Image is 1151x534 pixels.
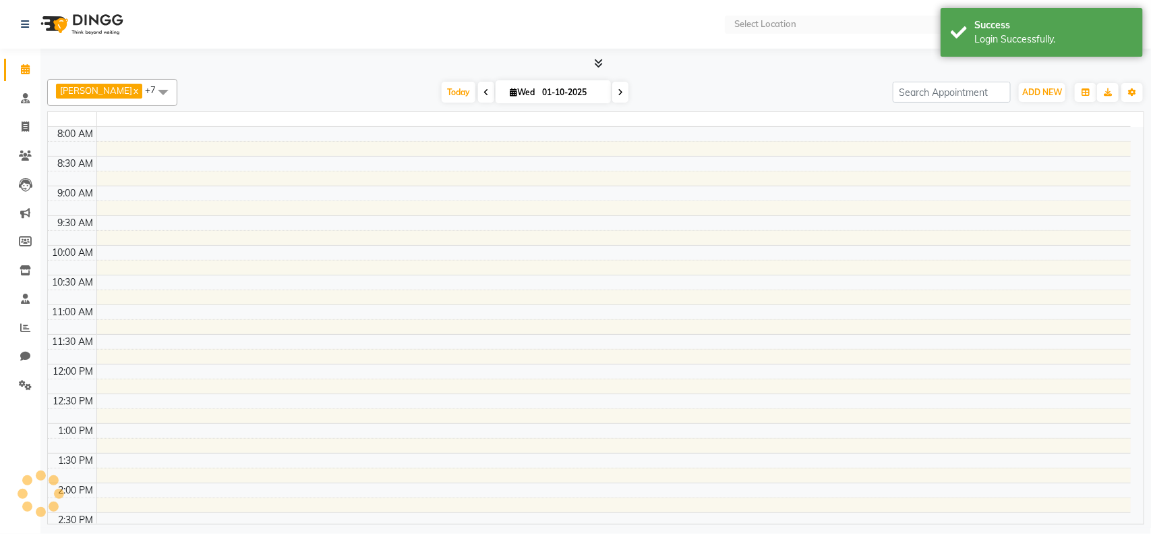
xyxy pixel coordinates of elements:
div: 10:30 AM [50,275,96,290]
div: 2:30 PM [56,513,96,527]
span: Today [442,82,475,103]
span: +7 [145,84,166,95]
div: 8:00 AM [55,127,96,141]
div: 1:00 PM [56,424,96,438]
span: Wed [506,87,538,97]
a: x [132,85,138,96]
div: 12:30 PM [51,394,96,408]
div: 1:30 PM [56,454,96,468]
div: 11:30 AM [50,335,96,349]
div: 11:00 AM [50,305,96,319]
span: [PERSON_NAME] [60,85,132,96]
div: Success [974,18,1133,32]
div: 8:30 AM [55,157,96,171]
div: 9:00 AM [55,186,96,201]
span: ADD NEW [1022,87,1062,97]
div: 12:00 PM [51,365,96,379]
input: 2025-10-01 [538,82,606,103]
div: Login Successfully. [974,32,1133,47]
div: 10:00 AM [50,246,96,260]
input: Search Appointment [893,82,1011,103]
img: logo [34,5,127,43]
div: 2:00 PM [56,483,96,498]
div: 9:30 AM [55,216,96,230]
button: ADD NEW [1019,83,1065,102]
div: Select Location [734,18,796,31]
